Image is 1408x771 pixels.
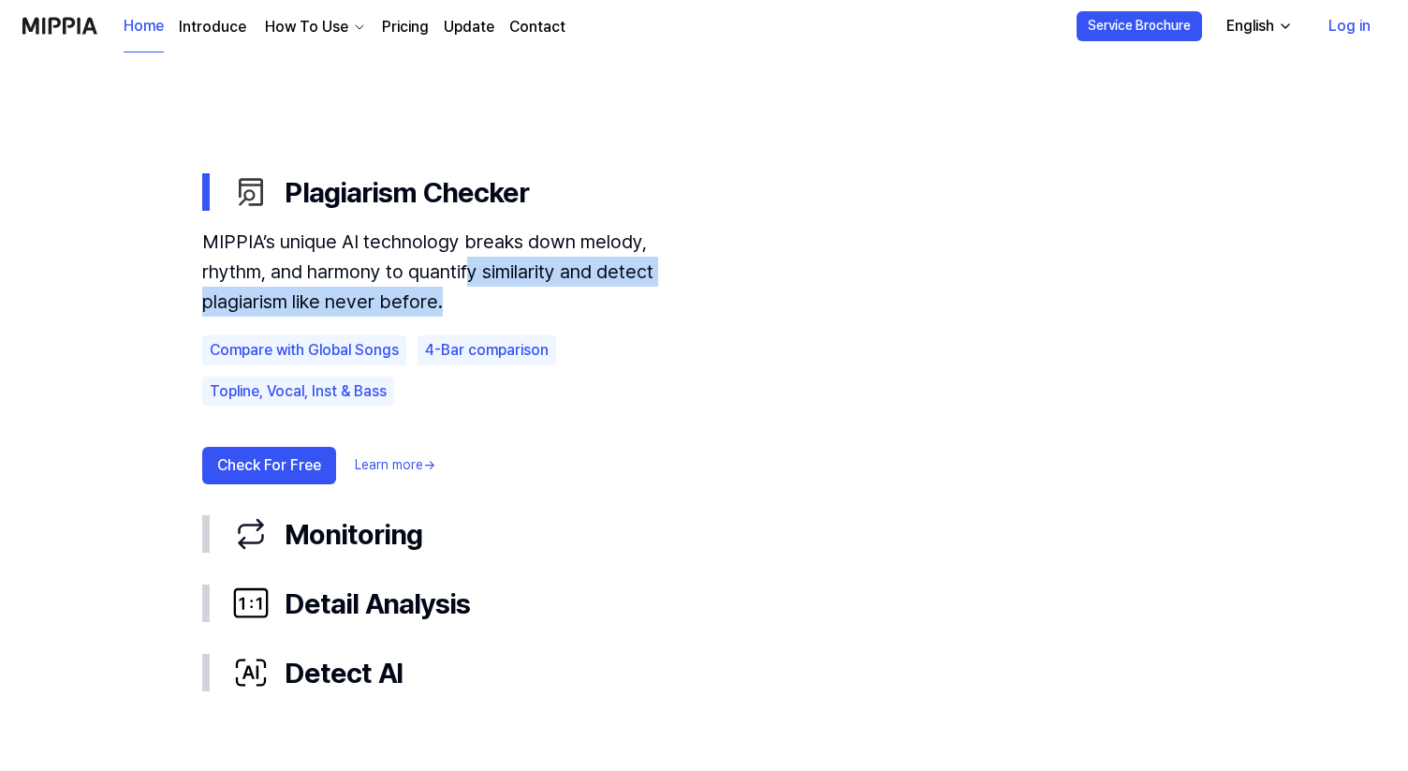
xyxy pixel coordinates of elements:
div: 4-Bar comparison [418,335,556,365]
button: How To Use [261,16,367,38]
button: Detail Analysis [202,569,1206,638]
a: Pricing [382,16,429,38]
button: Plagiarism Checker [202,157,1206,227]
div: Plagiarism Checker [202,227,1206,499]
div: Compare with Global Songs [202,335,406,365]
div: Monitoring [232,514,1206,554]
div: MIPPIA’s unique AI technology breaks down melody, rhythm, and harmony to quantify similarity and ... [202,227,708,317]
div: English [1223,15,1278,37]
div: How To Use [261,16,352,38]
a: Home [124,1,164,52]
a: Update [444,16,494,38]
button: Monitoring [202,499,1206,569]
button: Service Brochure [1077,11,1202,41]
a: Learn more→ [355,456,435,475]
button: Detect AI [202,638,1206,707]
div: Topline, Vocal, Inst & Bass [202,377,394,407]
div: Detect AI [232,653,1206,692]
div: Plagiarism Checker [232,172,1206,212]
div: Detail Analysis [232,584,1206,623]
button: English [1211,7,1304,45]
a: Contact [509,16,565,38]
button: Check For Free [202,447,336,484]
a: Introduce [179,16,246,38]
